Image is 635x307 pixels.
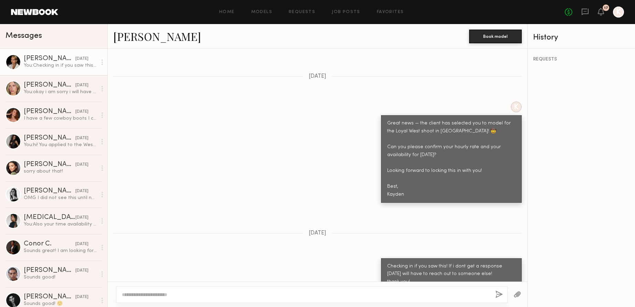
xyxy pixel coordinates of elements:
div: [PERSON_NAME] [24,82,75,89]
div: Great news — the client has selected you to model for the Loyal West shoot in [GEOGRAPHIC_DATA]! ... [387,120,516,199]
div: You: okay i am sorry i will have to go a different direction [24,89,97,95]
span: [DATE] [309,230,326,236]
div: You: hi! You applied to the Western Jewelry Lifestyle campaign! I just wanted to make sure you sa... [24,142,97,148]
a: [PERSON_NAME] [113,29,201,44]
a: Favorites [377,10,404,14]
a: Requests [289,10,315,14]
div: [DATE] [75,162,88,168]
div: Sounds great! I am looking forward to it [24,248,97,254]
div: [DATE] [75,188,88,195]
div: REQUESTS [533,57,629,62]
div: I have a few cowboy boots I can bring! and my rate is 100/h ♥️ [24,115,97,122]
button: Book model [469,30,522,43]
a: Home [219,10,235,14]
div: Conor C. [24,241,75,248]
div: [PERSON_NAME] [24,161,75,168]
a: Models [251,10,272,14]
div: 17 [604,6,608,10]
div: [PERSON_NAME] [24,108,75,115]
div: [DATE] [75,215,88,221]
div: [DATE] [75,294,88,300]
div: [PERSON_NAME] [24,188,75,195]
div: [MEDICAL_DATA][PERSON_NAME] [24,214,75,221]
div: You: Checking in if you saw this! If i dont get a response [DATE] will have to reach out to someo... [24,62,97,69]
div: sorry about that! [24,168,97,175]
div: [PERSON_NAME] [24,294,75,300]
div: Checking in if you saw this! If i dont get a response [DATE] will have to reach out to someone el... [387,263,516,286]
a: K [613,7,624,18]
span: Messages [6,32,42,40]
span: [DATE] [309,74,326,79]
div: You: Also your time availability so I can book time slot for location! [24,221,97,228]
div: [PERSON_NAME] [24,267,75,274]
div: [DATE] [75,241,88,248]
a: Job Posts [332,10,360,14]
div: [DATE] [75,109,88,115]
a: Book model [469,33,522,39]
div: [PERSON_NAME] [24,135,75,142]
div: [PERSON_NAME] [24,55,75,62]
div: [DATE] [75,56,88,62]
div: Sounds good! ☺️ [24,300,97,307]
div: Sounds good! [24,274,97,281]
div: [DATE] [75,267,88,274]
div: [DATE] [75,135,88,142]
div: [DATE] [75,82,88,89]
div: History [533,34,629,42]
div: OMG I did not see this until now…. I for some reason never get notifications for messages on this... [24,195,97,201]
